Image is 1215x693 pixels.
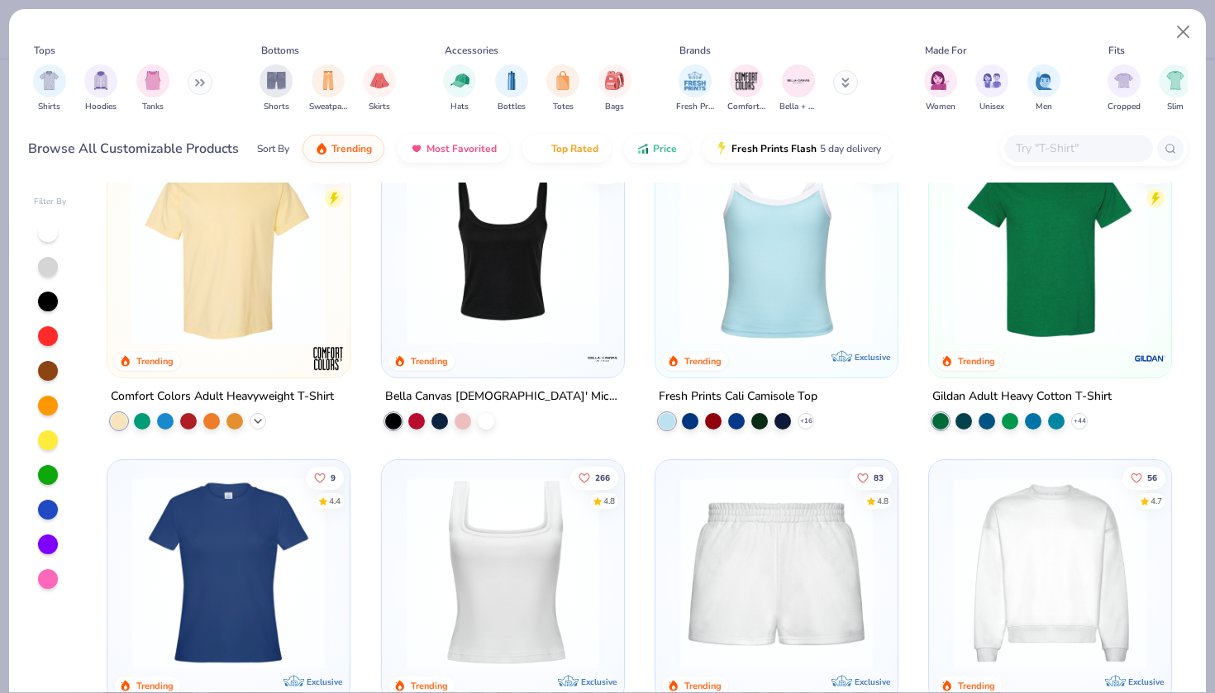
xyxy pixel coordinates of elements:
[979,101,1004,113] span: Unisex
[363,64,396,113] div: filter for Skirts
[1133,342,1166,375] img: Gildan logo
[1036,101,1052,113] span: Men
[877,495,889,507] div: 4.8
[426,142,497,155] span: Most Favorited
[329,495,341,507] div: 4.4
[257,141,289,156] div: Sort By
[1151,495,1162,507] div: 4.7
[1108,64,1141,113] div: filter for Cropped
[598,64,631,113] div: filter for Bags
[946,152,1155,344] img: db319196-8705-402d-8b46-62aaa07ed94f
[683,69,708,93] img: Fresh Prints Image
[874,473,884,482] span: 83
[495,64,528,113] div: filter for Bottles
[653,142,677,155] span: Price
[672,152,881,344] img: a25d9891-da96-49f3-a35e-76288174bf3a
[503,71,521,90] img: Bottles Image
[703,135,893,163] button: Fresh Prints Flash5 day delivery
[679,43,711,58] div: Brands
[659,387,817,407] div: Fresh Prints Cali Camisole Top
[85,101,117,113] span: Hoodies
[586,342,619,375] img: Bella + Canvas logo
[1108,43,1125,58] div: Fits
[1014,139,1141,158] input: Try "T-Shirt"
[309,64,347,113] div: filter for Sweatpants
[554,71,572,90] img: Totes Image
[369,101,390,113] span: Skirts
[624,135,689,163] button: Price
[398,152,607,344] img: 8af284bf-0d00-45ea-9003-ce4b9a3194ad
[1027,64,1060,113] button: filter button
[398,135,509,163] button: Most Favorited
[111,387,334,407] div: Comfort Colors Adult Heavyweight T-Shirt
[309,101,347,113] span: Sweatpants
[931,71,950,90] img: Women Image
[598,64,631,113] button: filter button
[603,495,614,507] div: 4.8
[498,101,526,113] span: Bottles
[734,69,759,93] img: Comfort Colors Image
[553,101,574,113] span: Totes
[136,64,169,113] div: filter for Tanks
[799,416,812,426] span: + 16
[676,64,714,113] div: filter for Fresh Prints
[315,142,328,155] img: trending.gif
[450,71,469,90] img: Hats Image
[124,476,333,668] img: 6a9a0a85-ee36-4a89-9588-981a92e8a910
[443,64,476,113] button: filter button
[820,140,881,159] span: 5 day delivery
[495,64,528,113] button: filter button
[779,64,817,113] button: filter button
[1159,64,1192,113] div: filter for Slim
[264,101,289,113] span: Shorts
[924,64,957,113] button: filter button
[33,64,66,113] div: filter for Shirts
[946,476,1155,668] img: 1358499d-a160-429c-9f1e-ad7a3dc244c9
[779,101,817,113] span: Bella + Canvas
[535,142,548,155] img: TopRated.gif
[331,473,336,482] span: 9
[443,64,476,113] div: filter for Hats
[786,69,811,93] img: Bella + Canvas Image
[84,64,117,113] div: filter for Hoodies
[410,142,423,155] img: most_fav.gif
[932,387,1112,407] div: Gildan Adult Heavy Cotton T-Shirt
[1159,64,1192,113] button: filter button
[1108,101,1141,113] span: Cropped
[34,43,55,58] div: Tops
[306,466,344,489] button: Like
[605,71,623,90] img: Bags Image
[309,64,347,113] button: filter button
[312,342,345,375] img: Comfort Colors logo
[450,101,469,113] span: Hats
[727,101,765,113] span: Comfort Colors
[676,101,714,113] span: Fresh Prints
[727,64,765,113] button: filter button
[261,43,299,58] div: Bottoms
[605,101,624,113] span: Bags
[676,64,714,113] button: filter button
[925,43,966,58] div: Made For
[445,43,498,58] div: Accessories
[546,64,579,113] div: filter for Totes
[1147,473,1157,482] span: 56
[924,64,957,113] div: filter for Women
[855,352,890,363] span: Exclusive
[307,676,343,687] span: Exclusive
[1114,71,1133,90] img: Cropped Image
[1027,64,1060,113] div: filter for Men
[727,64,765,113] div: filter for Comfort Colors
[926,101,955,113] span: Women
[975,64,1008,113] button: filter button
[319,71,337,90] img: Sweatpants Image
[38,101,60,113] span: Shirts
[40,71,59,90] img: Shirts Image
[142,101,164,113] span: Tanks
[569,466,617,489] button: Like
[260,64,293,113] button: filter button
[855,676,890,687] span: Exclusive
[522,135,611,163] button: Top Rated
[385,387,621,407] div: Bella Canvas [DEMOGRAPHIC_DATA]' Micro Ribbed Scoop Tank
[551,142,598,155] span: Top Rated
[267,71,286,90] img: Shorts Image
